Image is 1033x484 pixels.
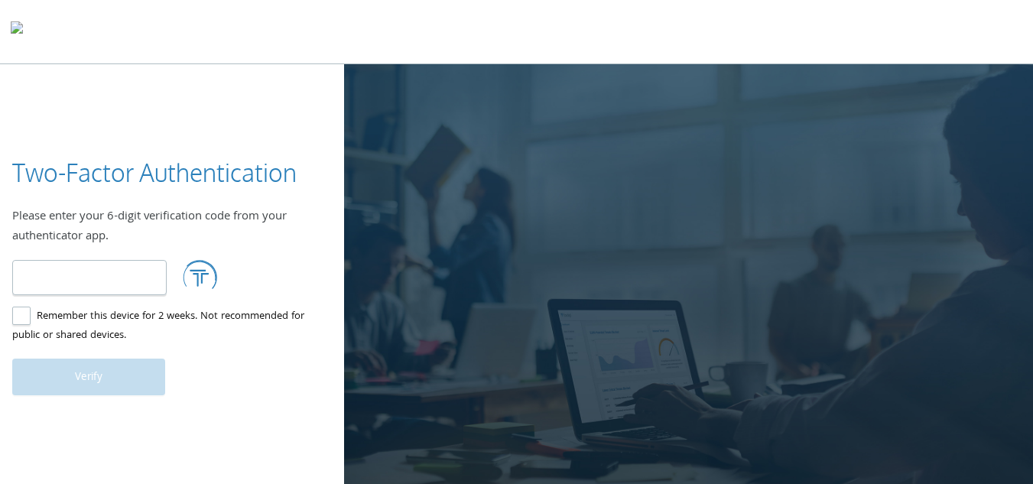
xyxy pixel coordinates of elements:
[12,307,320,346] label: Remember this device for 2 weeks. Not recommended for public or shared devices.
[12,208,332,247] div: Please enter your 6-digit verification code from your authenticator app.
[12,359,165,395] button: Verify
[12,156,297,190] h3: Two-Factor Authentication
[11,16,23,47] img: todyl-logo-dark.svg
[182,260,217,295] img: loading.svg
